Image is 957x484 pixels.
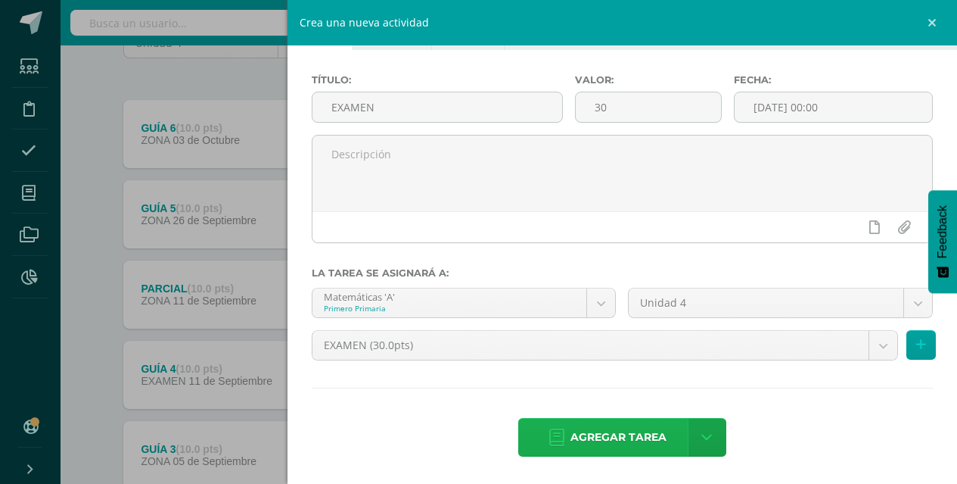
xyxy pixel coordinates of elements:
span: Feedback [936,205,949,258]
input: Puntos máximos [576,92,720,122]
span: Unidad 4 [640,289,892,317]
div: Primero Primaria [324,303,576,314]
label: Fecha: [734,74,933,86]
span: Agregar tarea [570,419,666,456]
span: EXAMEN (30.0pts) [324,331,858,360]
a: EXAMEN (30.0pts) [312,331,898,360]
div: Matemáticas 'A' [324,289,576,303]
button: Feedback - Mostrar encuesta [928,190,957,293]
label: Título: [312,74,564,86]
a: Matemáticas 'A'Primero Primaria [312,289,616,317]
input: Título [312,92,563,122]
a: Unidad 4 [629,289,932,317]
input: Fecha de entrega [735,92,932,122]
label: Valor: [575,74,721,86]
label: La tarea se asignará a: [312,267,934,279]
